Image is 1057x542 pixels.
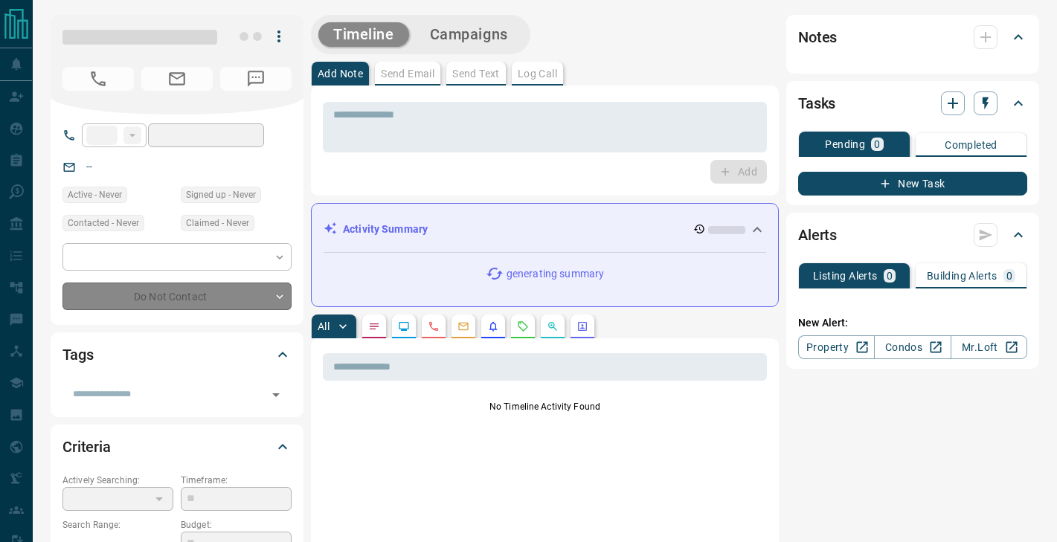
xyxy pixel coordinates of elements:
svg: Opportunities [547,320,559,332]
button: Campaigns [415,22,523,47]
p: All [318,321,330,332]
span: Contacted - Never [68,216,139,230]
svg: Lead Browsing Activity [398,320,410,332]
p: New Alert: [798,315,1027,331]
span: No Number [220,67,292,91]
div: Criteria [62,429,292,465]
p: Actively Searching: [62,474,173,487]
h2: Notes [798,25,837,49]
a: Condos [874,335,951,359]
svg: Emails [457,320,469,332]
p: Listing Alerts [813,271,878,281]
div: Notes [798,19,1027,55]
p: Building Alerts [927,271,997,281]
svg: Listing Alerts [487,320,499,332]
span: Claimed - Never [186,216,249,230]
h2: Tags [62,343,93,367]
svg: Calls [428,320,440,332]
p: Timeframe: [181,474,292,487]
p: Pending [825,139,865,149]
h2: Alerts [798,223,837,247]
p: generating summary [507,266,604,282]
p: Completed [945,140,997,150]
svg: Requests [517,320,529,332]
svg: Agent Actions [576,320,588,332]
p: Activity Summary [343,222,428,237]
div: Activity Summary [324,216,766,243]
p: Search Range: [62,518,173,532]
div: Tags [62,337,292,372]
p: 0 [874,139,880,149]
p: Add Note [318,68,363,79]
div: Alerts [798,217,1027,253]
p: No Timeline Activity Found [323,400,767,413]
h2: Tasks [798,91,835,115]
div: Tasks [798,86,1027,121]
span: No Number [62,67,134,91]
span: Active - Never [68,187,122,202]
a: Mr.Loft [951,335,1027,359]
span: Signed up - Never [186,187,256,202]
button: New Task [798,172,1027,196]
button: Timeline [318,22,409,47]
span: No Email [141,67,213,91]
svg: Notes [368,320,380,332]
a: -- [86,161,92,172]
a: Property [798,335,875,359]
p: Budget: [181,518,292,532]
h2: Criteria [62,435,111,459]
p: 0 [887,271,893,281]
div: Do Not Contact [62,283,292,310]
p: 0 [1006,271,1012,281]
button: Open [266,384,286,405]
